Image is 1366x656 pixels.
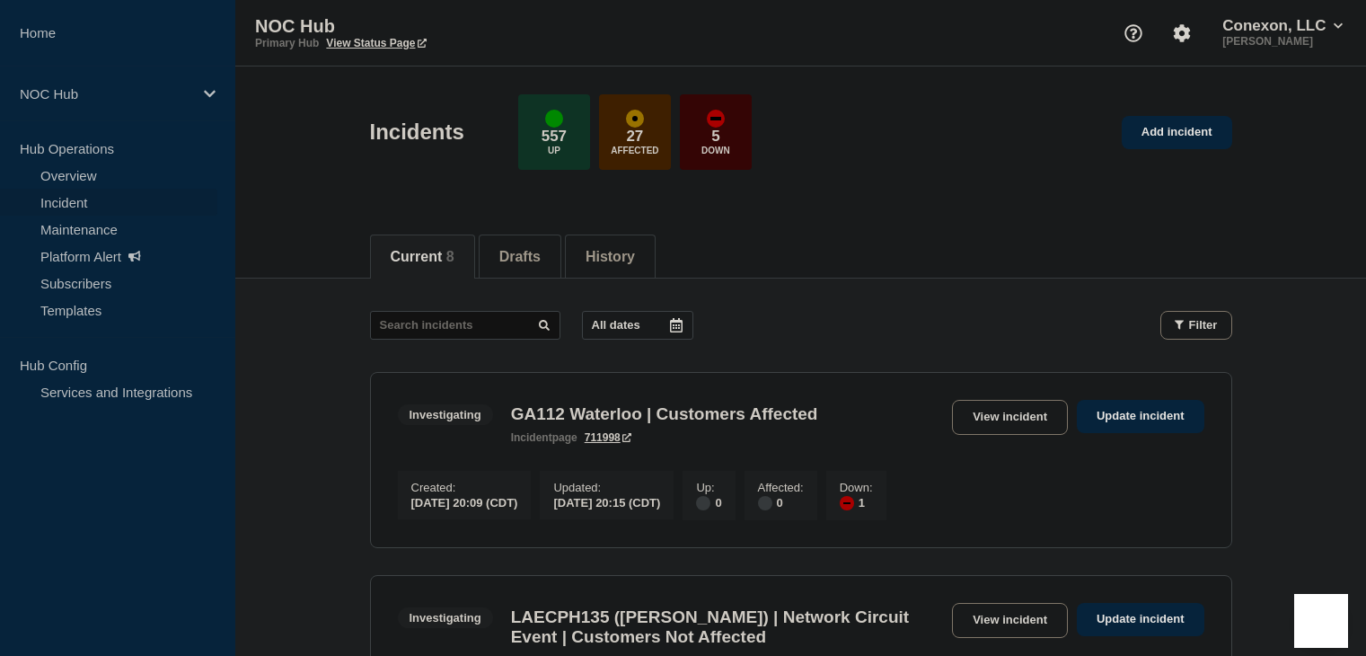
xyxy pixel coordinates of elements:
h3: LAECPH135 ([PERSON_NAME]) | Network Circuit Event | Customers Not Affected [511,607,943,647]
p: 557 [542,128,567,146]
p: Created : [411,481,518,494]
h3: GA112 Waterloo | Customers Affected [511,404,818,424]
p: Affected : [758,481,804,494]
p: NOC Hub [20,86,192,102]
iframe: Help Scout Beacon - Open [1294,594,1348,648]
a: Add incident [1122,116,1232,149]
p: 5 [711,128,719,146]
span: Investigating [398,607,493,628]
a: View incident [952,603,1068,638]
p: Primary Hub [255,37,319,49]
p: All dates [592,318,640,332]
p: Down : [840,481,873,494]
span: incident [511,431,552,444]
p: NOC Hub [255,16,614,37]
div: affected [626,110,644,128]
p: Up : [696,481,721,494]
div: disabled [758,496,772,510]
p: [PERSON_NAME] [1219,35,1346,48]
span: Filter [1189,318,1218,332]
button: Conexon, LLC [1219,17,1346,35]
a: 711998 [585,431,631,444]
a: View incident [952,400,1068,435]
p: Up [548,146,560,155]
span: Investigating [398,404,493,425]
button: Support [1115,14,1152,52]
div: disabled [696,496,710,510]
div: down [840,496,854,510]
button: History [586,249,635,265]
div: [DATE] 20:15 (CDT) [553,494,660,510]
a: View Status Page [326,37,426,49]
div: [DATE] 20:09 (CDT) [411,494,518,510]
div: 1 [840,494,873,510]
p: Affected [611,146,658,155]
button: Filter [1160,311,1232,340]
p: 27 [626,128,643,146]
div: down [707,110,725,128]
p: page [511,431,577,444]
h1: Incidents [370,120,464,145]
div: 0 [758,494,804,510]
a: Update incident [1077,400,1204,433]
div: up [545,110,563,128]
p: Down [701,146,730,155]
span: 8 [446,249,454,264]
p: Updated : [553,481,660,494]
input: Search incidents [370,311,560,340]
button: Drafts [499,249,541,265]
button: Current 8 [391,249,454,265]
button: All dates [582,311,693,340]
button: Account settings [1163,14,1201,52]
div: 0 [696,494,721,510]
a: Update incident [1077,603,1204,636]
